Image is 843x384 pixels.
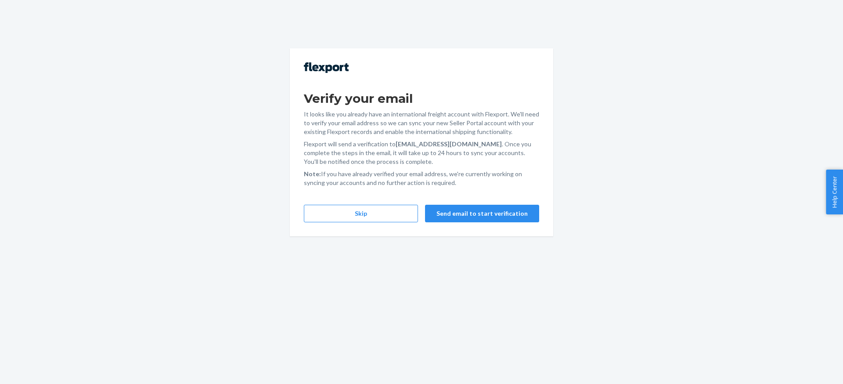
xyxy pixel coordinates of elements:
[304,170,539,187] p: If you have already verified your email address, we're currently working on syncing your accounts...
[304,91,539,106] h1: Verify your email
[425,205,539,222] button: Send email to start verification
[826,170,843,214] button: Help Center
[304,140,539,166] p: Flexport will send a verification to . Once you complete the steps in the email, it will take up ...
[304,110,539,136] p: It looks like you already have an international freight account with Flexport. We'll need to veri...
[304,205,418,222] button: Skip
[304,170,321,178] strong: Note:
[396,140,502,148] strong: [EMAIL_ADDRESS][DOMAIN_NAME]
[304,62,349,73] img: Flexport logo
